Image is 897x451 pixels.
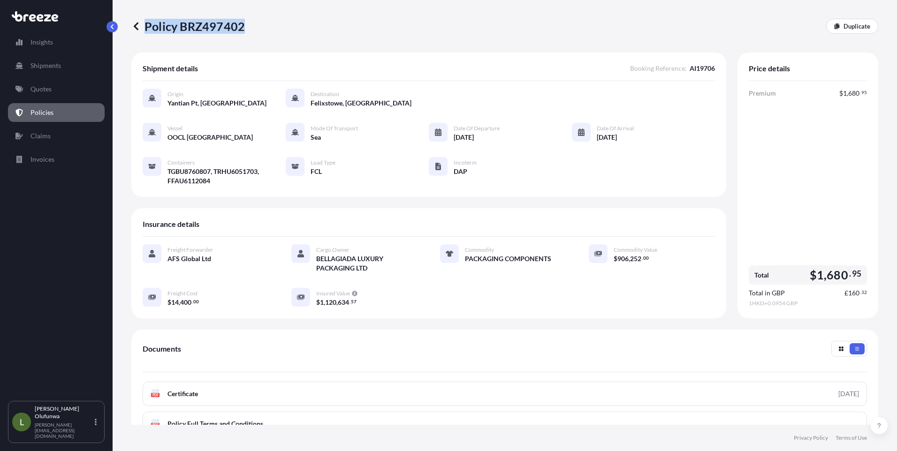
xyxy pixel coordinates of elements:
span: OOCL [GEOGRAPHIC_DATA] [167,133,253,142]
span: . [642,256,643,260]
a: Duplicate [826,19,878,34]
span: TGBU8760807, TRHU6051703, FFAU6112084 [167,167,286,186]
span: [DATE] [597,133,617,142]
span: 120 [325,299,336,306]
span: Felixstowe, [GEOGRAPHIC_DATA] [311,98,411,108]
span: Shipment details [143,64,198,73]
p: Claims [30,131,51,141]
span: . [860,91,861,94]
span: . [849,271,851,277]
span: . [860,291,861,294]
span: £ [844,290,848,296]
span: $ [167,299,171,306]
text: PDF [152,393,159,397]
span: Total [754,271,769,280]
span: FCL [311,167,322,176]
span: L [20,417,24,427]
p: Policy BRZ497402 [131,19,245,34]
a: Insights [8,33,105,52]
span: Yantian Pt, [GEOGRAPHIC_DATA] [167,98,266,108]
span: $ [316,299,320,306]
span: Load Type [311,159,335,166]
span: [DATE] [454,133,474,142]
span: PACKAGING COMPONENTS [465,254,551,263]
span: 14 [171,299,179,306]
span: Documents [143,344,181,353]
span: Destination [311,90,339,98]
span: 95 [852,271,861,277]
span: 634 [338,299,349,306]
span: 252 [630,256,641,262]
a: Policies [8,103,105,122]
a: PDFCertificate[DATE] [143,382,867,406]
span: 00 [643,256,649,260]
span: 1 [843,90,847,97]
span: 32 [861,291,867,294]
a: Shipments [8,56,105,75]
span: 1 HKD = 0.0954 GBP [749,300,867,307]
span: Total in GBP [749,288,785,298]
p: Invoices [30,155,54,164]
span: 160 [848,290,859,296]
span: Date of Departure [454,125,500,132]
span: Cargo Owner [316,246,350,254]
span: AFS Global Ltd [167,254,211,263]
span: . [192,300,193,303]
text: PDF [152,423,159,427]
p: Policies [30,108,53,117]
span: $ [839,90,843,97]
span: , [629,256,630,262]
span: Certificate [167,389,198,398]
span: Freight Cost [167,290,198,297]
p: Quotes [30,84,52,94]
a: Terms of Use [836,434,867,442]
span: DAP [454,167,467,176]
p: Duplicate [844,22,870,31]
span: Premium [749,89,776,98]
span: 680 [827,269,848,281]
span: Date of Arrival [597,125,634,132]
span: BELLAGIADA LUXURY PACKAGING LTD [316,254,418,273]
span: 00 [193,300,199,303]
a: Claims [8,127,105,145]
span: , [336,299,338,306]
p: [PERSON_NAME][EMAIL_ADDRESS][DOMAIN_NAME] [35,422,93,439]
span: , [324,299,325,306]
span: Incoterm [454,159,477,166]
p: [PERSON_NAME] Olufunwa [35,405,93,420]
span: Commodity [465,246,494,254]
span: 400 [180,299,191,306]
span: , [179,299,180,306]
a: Quotes [8,80,105,98]
span: Commodity Value [614,246,657,254]
span: Mode of Transport [311,125,358,132]
span: , [824,269,827,281]
a: Privacy Policy [794,434,828,442]
span: Freight Forwarder [167,246,213,254]
span: 1 [320,299,324,306]
span: 57 [351,300,357,303]
span: 1 [817,269,824,281]
span: Insured Value [316,290,350,297]
span: $ [614,256,617,262]
a: Invoices [8,150,105,169]
span: Containers [167,159,195,166]
p: Shipments [30,61,61,70]
a: PDFPolicy Full Terms and Conditions [143,412,867,436]
span: 906 [617,256,629,262]
span: Sea [311,133,321,142]
span: AI19706 [690,64,715,73]
span: Origin [167,90,183,98]
span: 95 [861,91,867,94]
span: Vessel [167,125,182,132]
p: Insights [30,38,53,47]
span: Policy Full Terms and Conditions [167,419,263,428]
span: 680 [848,90,859,97]
span: , [847,90,848,97]
span: Price details [749,64,790,73]
span: Booking Reference : [630,64,687,73]
span: $ [810,269,817,281]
